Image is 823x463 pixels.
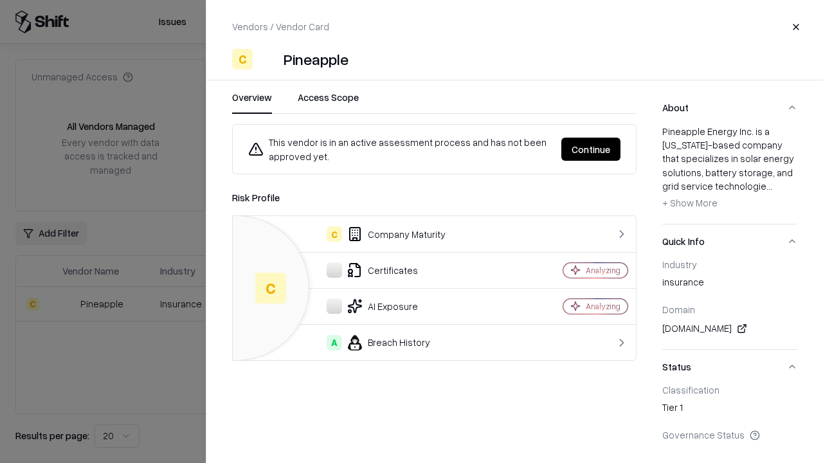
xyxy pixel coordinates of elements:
div: Governance Status [662,429,797,440]
button: Status [662,350,797,384]
div: Analyzing [586,301,620,312]
button: Quick Info [662,224,797,259]
div: This vendor is in an active assessment process and has not been approved yet. [248,135,551,163]
div: Industry [662,259,797,270]
div: Risk Profile [232,190,637,205]
div: insurance [662,275,797,293]
button: Continue [561,138,620,161]
div: Tier 1 [662,401,797,419]
div: Pineapple Energy Inc. is a [US_STATE]-based company that specializes in solar energy solutions, b... [662,125,797,213]
button: About [662,91,797,125]
div: C [327,226,342,242]
div: Breach History [243,335,518,350]
button: Access Scope [298,91,359,114]
div: Quick Info [662,259,797,349]
div: C [255,273,286,304]
span: ... [766,180,772,192]
div: Company Maturity [243,226,518,242]
button: + Show More [662,193,718,213]
div: Pineapple [284,49,348,69]
div: Certificates [243,262,518,278]
div: About [662,125,797,224]
img: Pineapple [258,49,278,69]
p: Vendors / Vendor Card [232,20,329,33]
span: + Show More [662,197,718,208]
div: Analyzing [586,265,620,276]
button: Overview [232,91,272,114]
div: Domain [662,304,797,315]
div: Classification [662,384,797,395]
div: [DOMAIN_NAME] [662,321,797,336]
div: AI Exposure [243,298,518,314]
div: A [327,335,342,350]
div: C [232,49,253,69]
